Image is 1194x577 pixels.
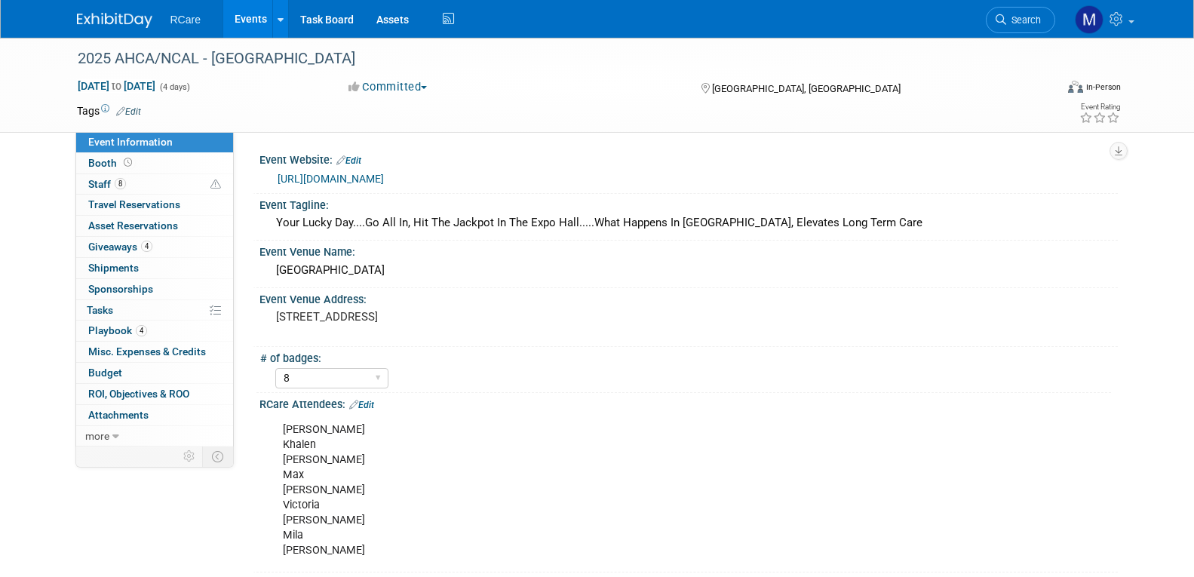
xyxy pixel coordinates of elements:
[72,45,1033,72] div: 2025 AHCA/NCAL - [GEOGRAPHIC_DATA]
[76,195,233,215] a: Travel Reservations
[77,13,152,28] img: ExhibitDay
[76,174,233,195] a: Staff8
[966,78,1122,101] div: Event Format
[1075,5,1103,34] img: maxim kowal
[76,132,233,152] a: Event Information
[88,345,206,358] span: Misc. Expenses & Credits
[271,259,1107,282] div: [GEOGRAPHIC_DATA]
[88,367,122,379] span: Budget
[271,211,1107,235] div: Your Lucky Day....Go All In, Hit The Jackpot In The Expo Hall.....What Happens In [GEOGRAPHIC_DAT...
[76,426,233,447] a: more
[272,415,952,566] div: [PERSON_NAME] Khalen [PERSON_NAME] Max [PERSON_NAME] Victoria [PERSON_NAME] Mila [PERSON_NAME]
[1085,81,1121,93] div: In-Person
[259,288,1118,307] div: Event Venue Address:
[986,7,1055,33] a: Search
[88,262,139,274] span: Shipments
[116,106,141,117] a: Edit
[343,79,433,95] button: Committed
[85,430,109,442] span: more
[170,14,201,26] span: RCare
[141,241,152,252] span: 4
[76,153,233,173] a: Booth
[76,279,233,299] a: Sponsorships
[76,342,233,362] a: Misc. Expenses & Credits
[136,325,147,336] span: 4
[76,237,233,257] a: Giveaways4
[76,405,233,425] a: Attachments
[121,157,135,168] span: Booth not reserved yet
[259,241,1118,259] div: Event Venue Name:
[210,178,221,192] span: Potential Scheduling Conflict -- at least one attendee is tagged in another overlapping event.
[349,400,374,410] a: Edit
[260,347,1111,366] div: # of badges:
[76,363,233,383] a: Budget
[88,241,152,253] span: Giveaways
[76,384,233,404] a: ROI, Objectives & ROO
[88,178,126,190] span: Staff
[76,300,233,321] a: Tasks
[259,393,1118,413] div: RCare Attendees:
[88,136,173,148] span: Event Information
[88,388,189,400] span: ROI, Objectives & ROO
[158,82,190,92] span: (4 days)
[77,79,156,93] span: [DATE] [DATE]
[88,219,178,232] span: Asset Reservations
[276,310,600,324] pre: [STREET_ADDRESS]
[336,155,361,166] a: Edit
[109,80,124,92] span: to
[1006,14,1041,26] span: Search
[76,321,233,341] a: Playbook4
[87,304,113,316] span: Tasks
[115,178,126,189] span: 8
[88,324,147,336] span: Playbook
[1079,103,1120,111] div: Event Rating
[88,283,153,295] span: Sponsorships
[176,447,203,466] td: Personalize Event Tab Strip
[76,258,233,278] a: Shipments
[259,194,1118,213] div: Event Tagline:
[88,157,135,169] span: Booth
[202,447,233,466] td: Toggle Event Tabs
[712,83,901,94] span: [GEOGRAPHIC_DATA], [GEOGRAPHIC_DATA]
[278,173,384,185] a: [URL][DOMAIN_NAME]
[77,103,141,118] td: Tags
[88,409,149,421] span: Attachments
[259,149,1118,168] div: Event Website:
[1068,81,1083,93] img: Format-Inperson.png
[88,198,180,210] span: Travel Reservations
[76,216,233,236] a: Asset Reservations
